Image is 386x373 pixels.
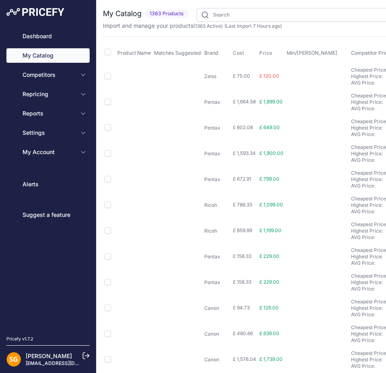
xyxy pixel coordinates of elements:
span: £ 129.00 [259,305,279,311]
span: £ 672.91 [233,176,251,182]
span: My Account [23,148,75,156]
img: Pricefy Logo [6,8,64,16]
span: £ 859.99 [233,227,252,233]
span: £ 639.00 [259,330,279,336]
button: Repricing [6,87,90,101]
span: Product Name [117,50,151,56]
button: Competitors [6,68,90,82]
span: £ 1,199.00 [259,227,281,233]
button: Cost [233,50,246,56]
a: My Catalog [6,48,90,63]
nav: Sidebar [6,29,90,326]
span: Min/[PERSON_NAME] [287,50,337,56]
span: Repricing [23,90,75,98]
p: Pentax [204,253,230,260]
div: Pricefy v1.7.2 [6,336,33,342]
span: £ 1,900.00 [259,150,283,156]
span: 1363 Products [145,9,189,19]
p: Pentax [204,279,230,286]
span: £ 1,576.04 [233,356,256,362]
span: £ 120.00 [259,73,279,79]
span: Price [259,50,273,56]
a: [EMAIL_ADDRESS][DOMAIN_NAME] [26,360,110,366]
span: £ 229.00 [259,253,279,259]
span: £ 229.00 [259,279,279,285]
span: £ 649.00 [259,124,280,130]
span: Cost [233,50,244,56]
span: £ 75.00 [233,73,250,79]
p: Pentax [204,99,230,105]
button: My Account [6,145,90,159]
span: £ 94.73 [233,305,250,311]
button: Reports [6,106,90,121]
a: 1363 Active [195,23,221,29]
span: Reports [23,109,75,117]
span: £ 1,664.58 [233,99,256,105]
span: Competitors [23,71,75,79]
p: Ricoh [204,228,230,234]
p: Import and manage your products [103,22,282,30]
span: Matches Suggested [154,50,201,56]
a: Suggest a feature [6,208,90,222]
p: Pentax [204,125,230,131]
p: Ricoh [204,202,230,208]
p: Pentax [204,176,230,183]
span: £ 788.33 [233,202,252,208]
span: ( ) [193,23,223,29]
p: Canon [204,357,230,363]
span: £ 1,739.00 [259,356,283,362]
p: Canon [204,331,230,337]
a: Dashboard [6,29,90,43]
span: £ 602.08 [233,124,253,130]
span: £ 158.33 [233,279,251,285]
span: Brand [204,50,218,56]
span: £ 1,593.34 [233,150,256,156]
span: £ 1,099.00 [259,202,283,208]
span: (Last import 7 Hours ago) [224,23,282,29]
p: Pentax [204,150,230,157]
button: Settings [6,126,90,140]
span: £ 158.33 [233,253,251,259]
button: Price [259,50,274,56]
p: Canon [204,305,230,311]
span: £ 799.00 [259,176,279,182]
h2: My Catalog [103,8,142,19]
span: £ 1,899.00 [259,99,283,105]
a: Alerts [6,177,90,192]
a: [PERSON_NAME] [26,352,72,359]
span: Settings [23,129,75,137]
p: Zeiss [204,73,230,80]
span: £ 480.66 [233,330,253,336]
